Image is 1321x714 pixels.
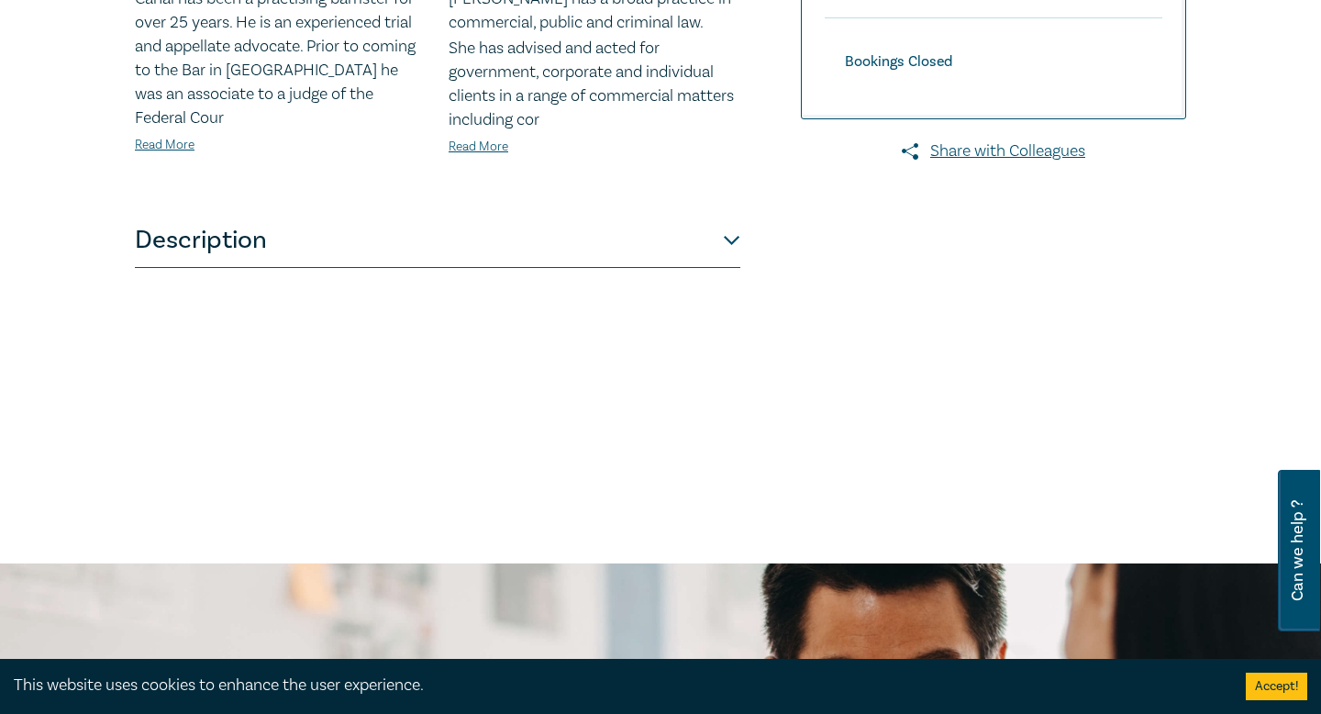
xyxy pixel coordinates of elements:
[449,37,740,132] p: She has advised and acted for government, corporate and individual clients in a range of commerci...
[1246,673,1307,700] button: Accept cookies
[801,139,1186,163] a: Share with Colleagues
[135,213,740,268] button: Description
[449,139,508,155] a: Read More
[825,50,972,74] div: Bookings Closed
[14,674,1218,697] div: This website uses cookies to enhance the user experience.
[1289,481,1306,620] span: Can we help ?
[135,137,194,153] a: Read More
